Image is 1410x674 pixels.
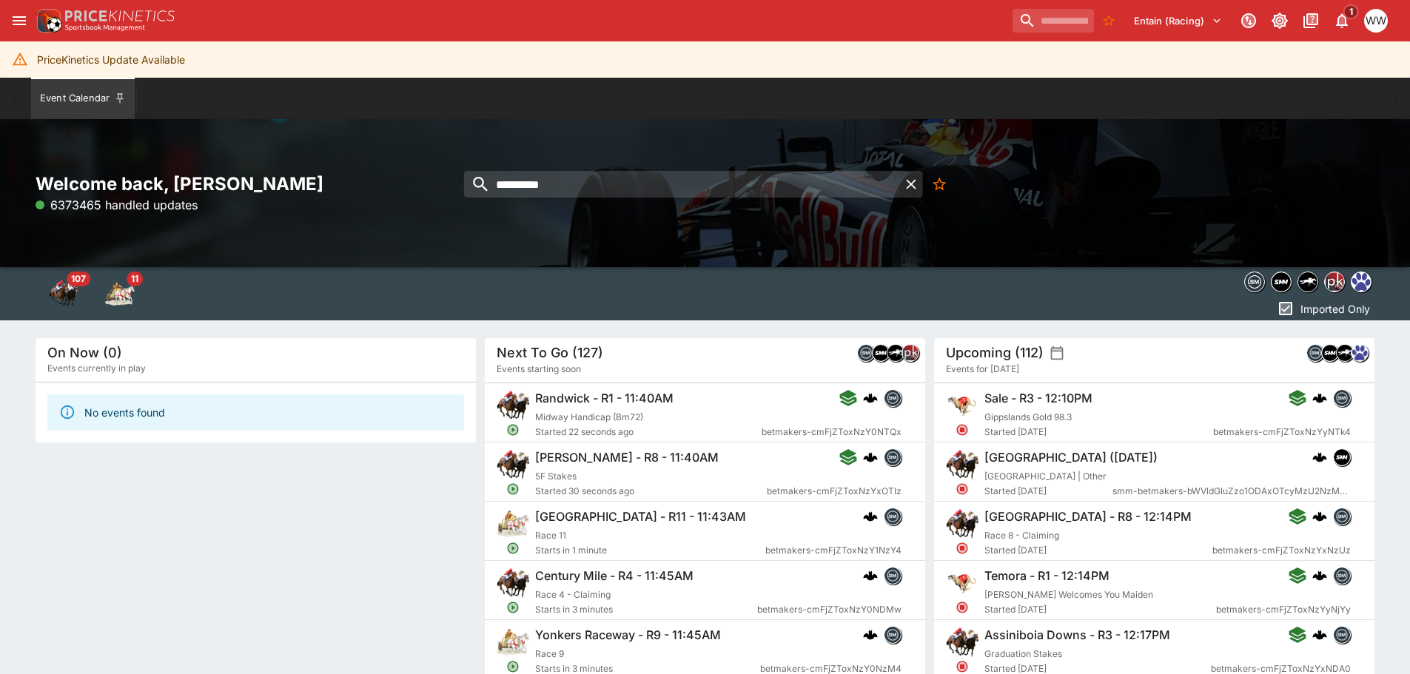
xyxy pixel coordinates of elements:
img: horse_racing.png [946,508,978,540]
div: cerberus [863,627,878,642]
img: betmakers.png [884,627,901,643]
img: samemeetingmulti.png [1272,272,1291,291]
img: Sportsbook Management [65,24,145,31]
button: Event Calendar [31,78,135,119]
img: horse_racing.png [497,567,529,599]
img: PriceKinetics Logo [33,6,62,36]
div: betmakers [1333,567,1351,584]
h6: Assiniboia Downs - R3 - 12:17PM [984,627,1170,643]
img: betmakers.png [884,390,901,406]
span: betmakers-cmFjZToxNzYyNTk4 [1213,425,1351,439]
span: Race 4 - Claiming [535,589,611,600]
img: pricekinetics.png [902,345,919,361]
img: betmakers.png [884,567,901,584]
div: nztr [1336,344,1354,362]
button: Imported Only [1272,297,1374,320]
div: Harness Racing [105,279,135,309]
div: grnz [1351,344,1369,362]
div: nztr [887,344,904,362]
img: betmakers.png [858,345,874,361]
div: cerberus [863,450,878,465]
img: horse_racing [49,279,78,309]
h6: Temora - R1 - 12:14PM [984,568,1109,584]
img: grnz.png [1352,272,1371,291]
span: Events for [DATE] [946,362,1019,377]
div: cerberus [1312,509,1327,524]
div: betmakers [1333,389,1351,407]
img: nztr.png [887,345,904,361]
span: Starts in 1 minute [535,543,765,558]
span: smm-betmakers-bWVldGluZzo1ODAxOTcyMzU2NzM3OTM0MTk [1112,484,1351,499]
button: Toggle light/dark mode [1266,7,1293,34]
img: pricekinetics.png [1325,272,1344,291]
div: betmakers [884,389,902,407]
span: Events currently in play [47,361,146,376]
img: logo-cerberus.svg [1312,391,1327,405]
span: Race 8 - Claiming [984,530,1059,541]
div: betmakers [1333,626,1351,644]
h6: Yonkers Raceway - R9 - 11:45AM [535,627,721,643]
span: betmakers-cmFjZToxNzY0NTQx [762,425,902,439]
div: betmakers [1244,272,1265,292]
h6: Randwick - R1 - 11:40AM [535,391,674,406]
img: betmakers.png [1334,390,1350,406]
span: Started [DATE] [984,425,1213,439]
img: betmakers.png [1334,627,1350,643]
img: greyhound_racing.png [946,567,978,599]
h6: Sale - R3 - 12:10PM [984,391,1092,406]
img: logo-cerberus.svg [1312,509,1327,524]
svg: Open [506,482,520,496]
button: No Bookmarks [1097,9,1121,33]
button: settings [1050,346,1064,360]
span: Started 30 seconds ago [535,484,767,499]
div: betmakers [884,626,902,644]
svg: Open [506,542,520,555]
img: logo-cerberus.svg [1312,627,1327,642]
div: samemeetingmulti [872,344,890,362]
span: 107 [67,272,90,286]
img: nztr.png [1337,345,1353,361]
span: Starts in 3 minutes [535,602,757,617]
img: samemeetingmulti.png [1334,449,1350,465]
svg: Open [506,660,520,673]
img: logo-cerberus.svg [863,509,878,524]
h2: Welcome back, [PERSON_NAME] [36,172,476,195]
button: Documentation [1297,7,1324,34]
div: Event type filters [36,267,148,320]
div: nztr [1297,272,1318,292]
svg: Closed [956,660,969,673]
div: cerberus [1312,450,1327,465]
svg: Open [506,601,520,614]
div: cerberus [1312,568,1327,583]
img: logo-cerberus.svg [863,627,878,642]
img: harness_racing [105,279,135,309]
img: horse_racing.png [497,389,529,422]
img: logo-cerberus.svg [863,391,878,405]
span: betmakers-cmFjZToxNzYxNzUz [1212,543,1351,558]
div: betmakers [857,344,875,362]
div: William Wallace [1364,9,1388,33]
span: betmakers-cmFjZToxNzYxOTIz [767,484,902,499]
button: No Bookmarks [926,171,953,198]
h6: [GEOGRAPHIC_DATA] - R11 - 11:43AM [535,509,746,525]
p: Imported Only [1300,301,1370,317]
div: samemeetingmulti [1333,448,1351,466]
span: 11 [127,272,143,286]
span: Started [DATE] [984,484,1112,499]
img: horse_racing.png [497,448,529,481]
img: samemeetingmulti.png [1322,345,1338,361]
span: Race 11 [535,530,566,541]
div: No events found [84,399,165,426]
button: open drawer [6,7,33,34]
span: 5F Stakes [535,471,577,482]
img: grnz.png [1352,345,1368,361]
div: cerberus [863,391,878,405]
img: nztr.png [1298,272,1317,291]
h6: [GEOGRAPHIC_DATA] ([DATE]) [984,450,1158,465]
div: Horse Racing [49,279,78,309]
img: horse_racing.png [946,626,978,658]
img: harness_racing.png [497,626,529,658]
img: betmakers.png [1334,567,1350,584]
span: 1 [1343,4,1359,19]
div: PriceKinetics Update Available [37,46,185,73]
